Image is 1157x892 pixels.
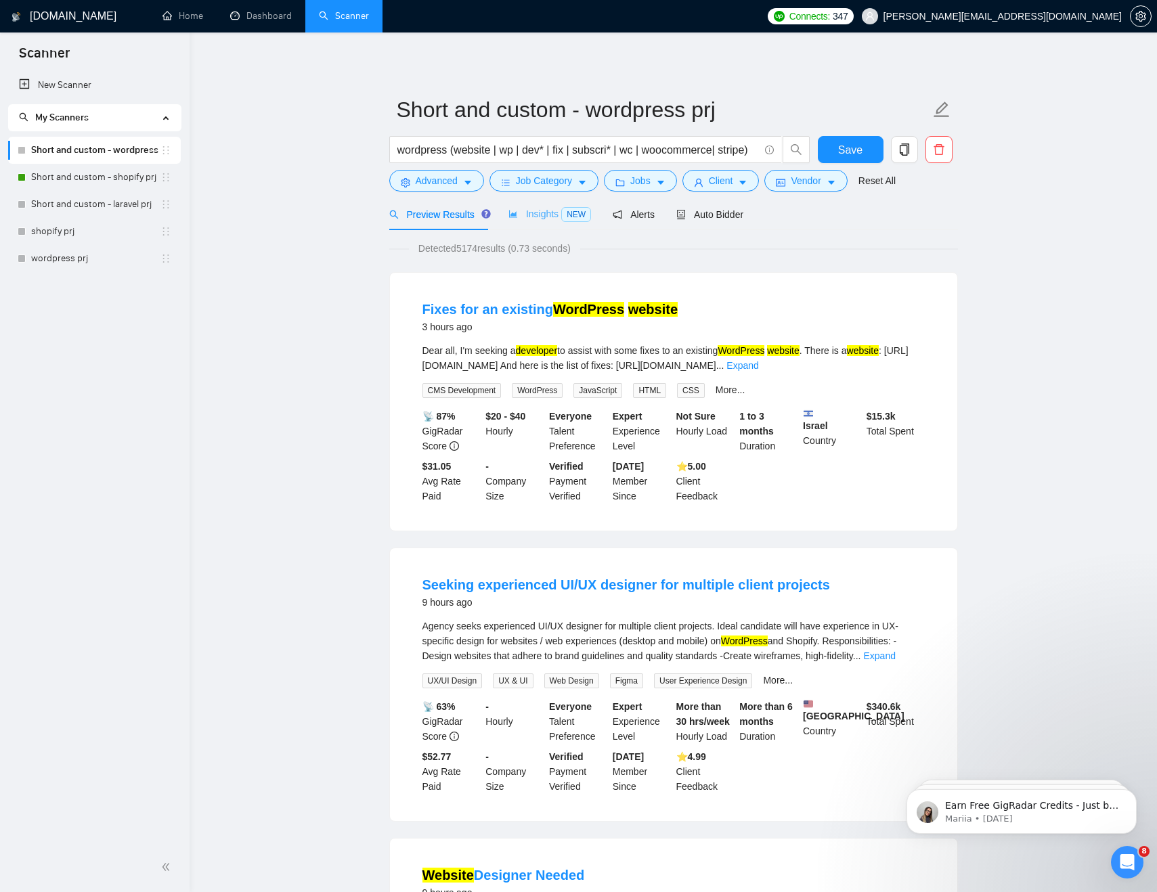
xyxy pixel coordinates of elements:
a: wordpress prj [31,245,160,272]
div: Payment Verified [546,749,610,794]
button: search [783,136,810,163]
img: 🇺🇸 [804,699,813,709]
button: barsJob Categorycaret-down [489,170,598,192]
li: Short and custom - shopify prj [8,164,181,191]
b: $52.77 [422,751,452,762]
mark: website [847,345,879,356]
div: Agency seeks experienced UI/UX designer for multiple client projects. Ideal candidate will have e... [422,619,925,663]
span: UX & UI [493,673,533,688]
span: caret-down [827,177,836,187]
a: Fixes for an existingWordPress website [422,302,678,317]
b: - [485,461,489,472]
div: Avg Rate Paid [420,749,483,794]
span: double-left [161,860,175,874]
span: caret-down [577,177,587,187]
button: idcardVendorcaret-down [764,170,847,192]
div: Dear all, I'm seeking a to assist with some fixes to an existing . There is a : [URL][DOMAIN_NAME... [422,343,925,373]
div: 3 hours ago [422,319,678,335]
a: Short and custom - shopify prj [31,164,160,191]
span: Detected 5174 results (0.73 seconds) [409,241,580,256]
span: CMS Development [422,383,502,398]
a: setting [1130,11,1152,22]
b: More than 30 hrs/week [676,701,730,727]
div: 9 hours ago [422,594,830,610]
b: 1 to 3 months [739,411,774,437]
a: Expand [726,360,758,371]
span: Jobs [630,173,651,188]
b: [DATE] [613,751,644,762]
mark: website [767,345,799,356]
div: Total Spent [864,699,927,744]
span: HTML [633,383,666,398]
b: $ 340.6k [867,701,901,712]
span: area-chart [508,209,518,219]
b: - [485,751,489,762]
span: notification [613,210,622,219]
a: More... [763,675,793,686]
b: $ 15.3k [867,411,896,422]
div: Hourly [483,699,546,744]
span: My Scanners [19,112,89,123]
b: Verified [549,751,584,762]
div: Country [800,699,864,744]
div: Experience Level [610,409,674,453]
a: dashboardDashboard [230,10,292,22]
a: Short and custom - laravel prj [31,191,160,218]
mark: developer [516,345,558,356]
b: More than 6 months [739,701,793,727]
b: Israel [803,409,861,431]
span: Save [838,141,863,158]
span: setting [401,177,410,187]
span: Scanner [8,43,81,72]
b: Not Sure [676,411,716,422]
span: Web Design [544,673,599,688]
div: Avg Rate Paid [420,459,483,504]
div: Hourly Load [674,409,737,453]
span: caret-down [656,177,665,187]
b: 📡 63% [422,701,456,712]
b: Expert [613,411,642,422]
b: $31.05 [422,461,452,472]
span: UX/UI Design [422,673,483,688]
span: holder [160,199,171,210]
mark: WordPress [553,302,624,317]
iframe: Intercom notifications message [886,761,1157,855]
div: Company Size [483,749,546,794]
b: Everyone [549,411,592,422]
b: ⭐️ 5.00 [676,461,706,472]
b: Everyone [549,701,592,712]
span: 8 [1139,846,1150,857]
a: Seeking experienced UI/UX designer for multiple client projects [422,577,830,592]
a: Expand [863,650,895,661]
div: Duration [737,699,800,744]
button: setting [1130,5,1152,27]
span: idcard [776,177,785,187]
a: Reset All [858,173,896,188]
span: CSS [677,383,705,398]
span: holder [160,172,171,183]
span: holder [160,226,171,237]
div: Payment Verified [546,459,610,504]
span: Insights [508,208,591,219]
span: info-circle [450,732,459,741]
b: $20 - $40 [485,411,525,422]
span: caret-down [463,177,473,187]
div: Total Spent [864,409,927,453]
li: Short and custom - wordpress prj [8,137,181,164]
img: 🇮🇱 [804,409,813,418]
span: holder [160,145,171,156]
b: ⭐️ 4.99 [676,751,706,762]
img: upwork-logo.png [774,11,785,22]
button: userClientcaret-down [682,170,760,192]
mark: WordPress [721,635,768,646]
b: [GEOGRAPHIC_DATA] [803,699,904,721]
span: Alerts [613,209,655,220]
input: Search Freelance Jobs... [397,141,759,158]
button: settingAdvancedcaret-down [389,170,484,192]
span: edit [933,101,951,118]
div: Tooltip anchor [480,208,492,220]
a: New Scanner [19,72,170,99]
